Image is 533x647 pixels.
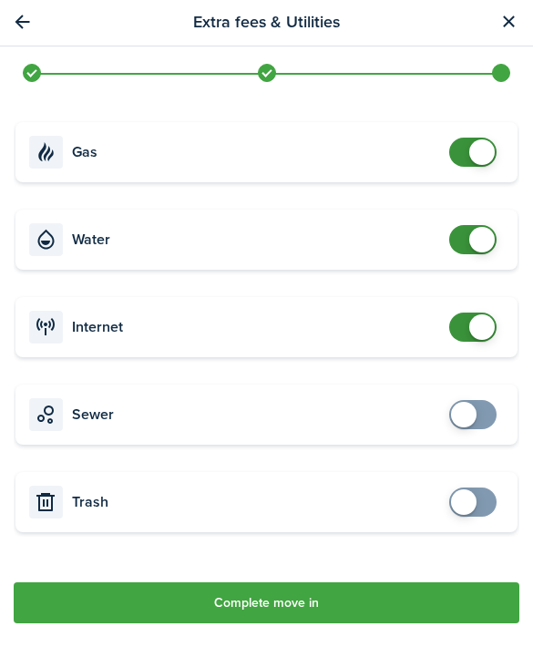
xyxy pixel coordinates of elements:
card-title: Water [72,232,440,249]
card-title: Trash [72,495,440,511]
button: Close [493,8,524,39]
h2: Extra fees & Utilities [193,11,340,36]
button: Complete move in [14,583,519,624]
button: Back [6,8,37,39]
card-title: Gas [72,145,440,161]
card-title: Internet [72,320,440,336]
card-title: Sewer [72,407,440,424]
